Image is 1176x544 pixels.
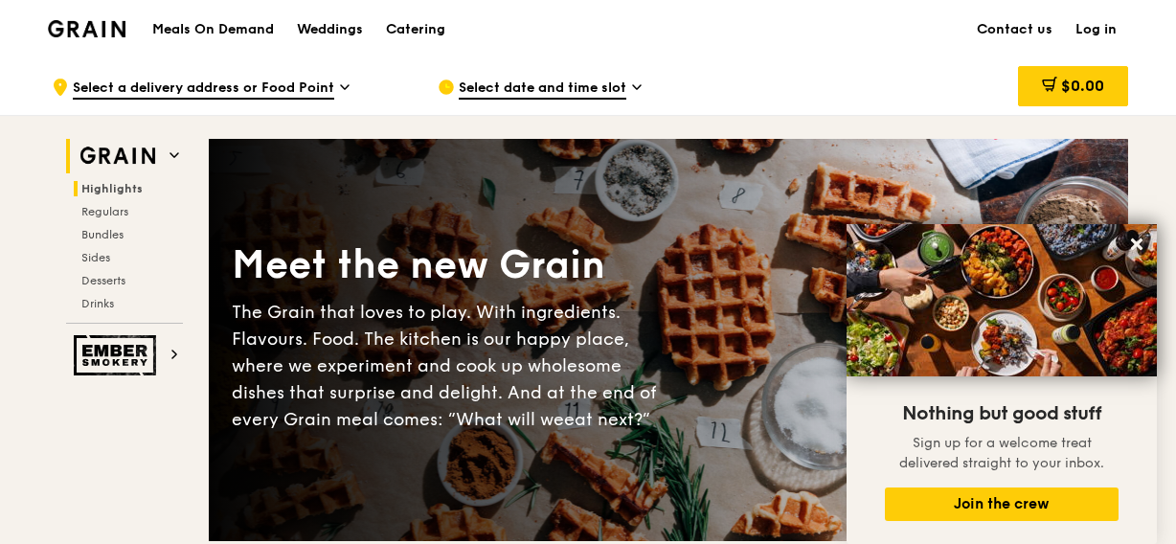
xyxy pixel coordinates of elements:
a: Log in [1064,1,1128,58]
span: Drinks [81,297,114,310]
button: Join the crew [885,487,1119,521]
img: DSC07876-Edit02-Large.jpeg [847,224,1157,376]
a: Contact us [965,1,1064,58]
span: Desserts [81,274,125,287]
div: Catering [386,1,445,58]
img: Grain web logo [74,139,162,173]
span: Select a delivery address or Food Point [73,79,334,100]
a: Weddings [285,1,374,58]
div: Weddings [297,1,363,58]
div: The Grain that loves to play. With ingredients. Flavours. Food. The kitchen is our happy place, w... [232,299,668,433]
span: Highlights [81,182,143,195]
span: Bundles [81,228,124,241]
span: Sides [81,251,110,264]
span: Select date and time slot [459,79,626,100]
a: Catering [374,1,457,58]
img: Grain [48,20,125,37]
button: Close [1121,229,1152,260]
span: eat next?” [564,409,650,430]
span: $0.00 [1061,77,1104,95]
span: Nothing but good stuff [902,402,1101,425]
div: Meet the new Grain [232,239,668,291]
span: Regulars [81,205,128,218]
h1: Meals On Demand [152,20,274,39]
img: Ember Smokery web logo [74,335,162,375]
span: Sign up for a welcome treat delivered straight to your inbox. [899,435,1104,471]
